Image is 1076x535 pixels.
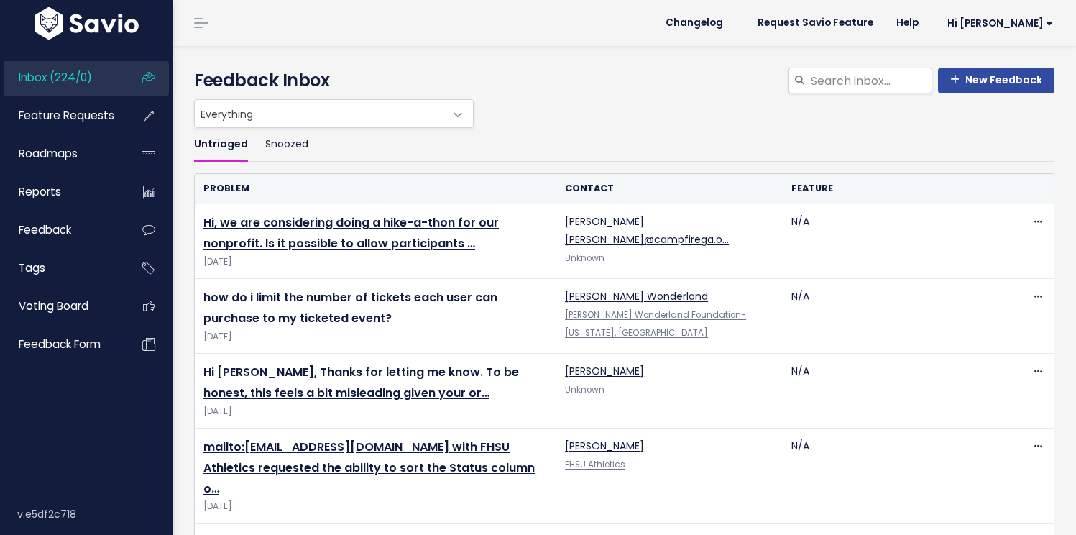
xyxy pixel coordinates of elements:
th: Feature [783,174,1008,204]
span: Feature Requests [19,108,114,123]
a: Help [885,12,930,34]
span: Feedback form [19,337,101,352]
span: Unknown [565,252,604,264]
a: [PERSON_NAME] Wonderland [565,289,708,303]
a: [PERSON_NAME] [565,364,644,378]
span: Changelog [666,18,723,28]
span: Inbox (224/0) [19,70,92,85]
a: Inbox (224/0) [4,61,119,94]
span: Roadmaps [19,146,78,161]
span: Voting Board [19,298,88,314]
span: [DATE] [203,404,548,419]
a: Tags [4,252,119,285]
a: Roadmaps [4,137,119,170]
img: logo-white.9d6f32f41409.svg [31,7,142,40]
input: Search inbox... [809,68,932,93]
span: Tags [19,260,45,275]
span: Reports [19,184,61,199]
h4: Feedback Inbox [194,68,1054,93]
span: Everything [194,99,474,128]
span: [DATE] [203,329,548,344]
a: [PERSON_NAME] [565,439,644,453]
a: Feature Requests [4,99,119,132]
a: FHSU Athletics [565,459,625,470]
a: Feedback form [4,328,119,361]
td: N/A [783,279,1008,354]
td: N/A [783,429,1008,524]
a: [PERSON_NAME].[PERSON_NAME]@campfirega.o… [565,214,729,247]
th: Problem [195,174,556,204]
a: Snoozed [265,128,308,162]
th: Contact [556,174,782,204]
a: Untriaged [194,128,248,162]
a: Voting Board [4,290,119,323]
a: Hi [PERSON_NAME], Thanks for letting me know. To be honest, this feels a bit misleading given you... [203,364,519,401]
span: Feedback [19,222,71,237]
span: [DATE] [203,499,548,514]
a: New Feedback [938,68,1054,93]
a: Request Savio Feature [746,12,885,34]
ul: Filter feature requests [194,128,1054,162]
a: [PERSON_NAME] Wonderland Foundation-[US_STATE], [GEOGRAPHIC_DATA] [565,309,746,339]
a: Feedback [4,214,119,247]
td: N/A [783,354,1008,429]
td: N/A [783,204,1008,279]
div: v.e5df2c718 [17,495,173,533]
span: Hi [PERSON_NAME] [947,18,1053,29]
span: Everything [195,100,444,127]
a: Reports [4,175,119,209]
a: Hi, we are considering doing a hike-a-thon for our nonprofit. Is it possible to allow participants … [203,214,499,252]
a: how do i limit the number of tickets each user can purchase to my ticketed event? [203,289,497,326]
a: Hi [PERSON_NAME] [930,12,1064,35]
a: mailto:[EMAIL_ADDRESS][DOMAIN_NAME] with FHSU Athletics requested the ability to sort the Status ... [203,439,535,497]
span: [DATE] [203,255,548,270]
span: Unknown [565,384,604,395]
